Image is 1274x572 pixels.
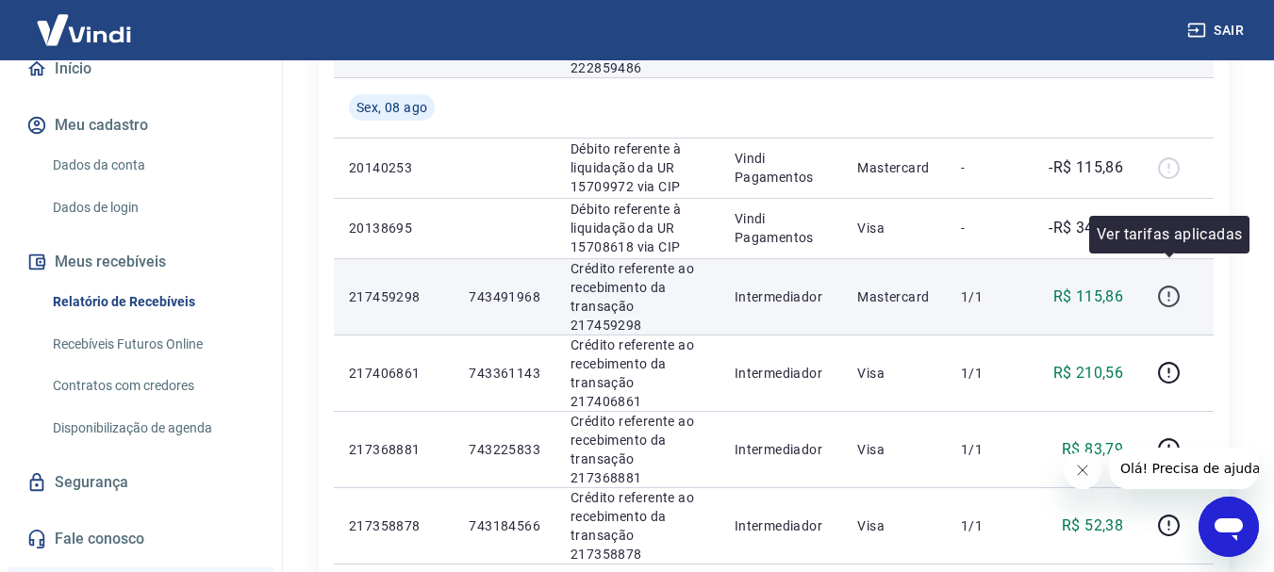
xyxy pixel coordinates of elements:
[735,364,828,383] p: Intermediador
[349,364,438,383] p: 217406861
[23,518,259,560] a: Fale conosco
[857,158,931,177] p: Mastercard
[961,364,1017,383] p: 1/1
[961,219,1017,237] p: -
[469,440,540,459] p: 743225833
[1053,362,1124,384] p: R$ 210,56
[857,287,931,306] p: Mastercard
[1097,223,1242,246] p: Ver tarifas aplicadas
[45,283,259,321] a: Relatório de Recebíveis
[857,219,931,237] p: Visa
[45,188,259,227] a: Dados de login
[735,209,828,247] p: Vindi Pagamentos
[1183,13,1251,48] button: Sair
[356,98,427,117] span: Sex, 08 ago
[349,158,438,177] p: 20140253
[961,516,1017,535] p: 1/1
[1199,497,1259,557] iframe: Botão para abrir a janela de mensagens
[857,440,931,459] p: Visa
[857,364,931,383] p: Visa
[23,105,259,146] button: Meu cadastro
[349,516,438,535] p: 217358878
[961,158,1017,177] p: -
[1109,448,1259,489] iframe: Mensagem da empresa
[45,325,259,364] a: Recebíveis Futuros Online
[571,139,704,196] p: Débito referente à liquidação da UR 15709972 via CIP
[1049,156,1123,179] p: -R$ 115,86
[735,287,828,306] p: Intermediador
[45,367,259,405] a: Contratos com credores
[1049,217,1123,239] p: -R$ 346,73
[45,409,259,448] a: Disponibilização de agenda
[1062,515,1123,537] p: R$ 52,38
[735,440,828,459] p: Intermediador
[571,335,704,411] p: Crédito referente ao recebimento da transação 217406861
[23,48,259,90] a: Início
[349,440,438,459] p: 217368881
[349,219,438,237] p: 20138695
[571,200,704,256] p: Débito referente à liquidação da UR 15708618 via CIP
[11,13,158,28] span: Olá! Precisa de ajuda?
[571,488,704,564] p: Crédito referente ao recebimento da transação 217358878
[349,287,438,306] p: 217459298
[469,364,540,383] p: 743361143
[735,149,828,187] p: Vindi Pagamentos
[571,259,704,335] p: Crédito referente ao recebimento da transação 217459298
[45,146,259,185] a: Dados da conta
[735,516,828,535] p: Intermediador
[23,1,145,58] img: Vindi
[857,516,931,535] p: Visa
[961,287,1017,306] p: 1/1
[1053,286,1124,308] p: R$ 115,86
[961,440,1017,459] p: 1/1
[23,241,259,283] button: Meus recebíveis
[571,412,704,487] p: Crédito referente ao recebimento da transação 217368881
[23,462,259,503] a: Segurança
[1062,438,1123,461] p: R$ 83,79
[469,287,540,306] p: 743491968
[1064,451,1101,489] iframe: Fechar mensagem
[469,516,540,535] p: 743184566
